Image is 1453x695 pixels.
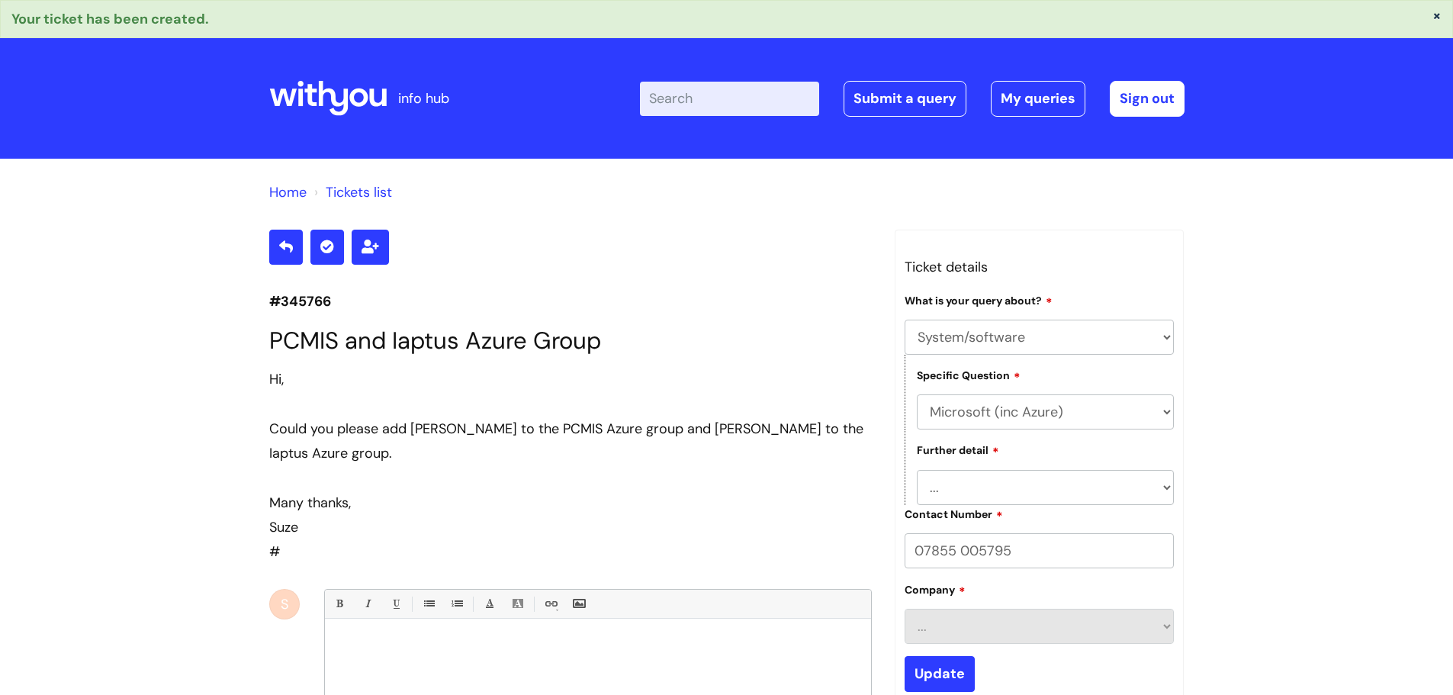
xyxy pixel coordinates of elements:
p: info hub [398,86,449,111]
li: Solution home [269,180,307,204]
a: Italic (Ctrl-I) [358,594,377,613]
a: Submit a query [844,81,966,116]
a: Insert Image... [569,594,588,613]
input: Update [905,656,975,691]
a: • Unordered List (Ctrl-Shift-7) [419,594,438,613]
div: Hi, [269,367,872,391]
a: Font Color [480,594,499,613]
div: Many thanks, [269,491,872,515]
a: Sign out [1110,81,1185,116]
a: Back Color [508,594,527,613]
div: Suze [269,515,872,539]
div: S [269,589,300,619]
div: | - [640,81,1185,116]
label: Contact Number [905,506,1003,521]
label: Further detail [917,442,999,457]
p: #345766 [269,289,872,314]
h1: PCMIS and Iaptus Azure Group [269,327,872,355]
div: # [269,367,872,565]
a: 1. Ordered List (Ctrl-Shift-8) [447,594,466,613]
button: × [1432,8,1442,22]
a: Underline(Ctrl-U) [386,594,405,613]
a: Link [541,594,560,613]
li: Tickets list [310,180,392,204]
a: Tickets list [326,183,392,201]
div: Could you please add [PERSON_NAME] to the PCMIS Azure group and [PERSON_NAME] to the Iaptus Azure... [269,417,872,466]
a: My queries [991,81,1085,116]
label: What is your query about? [905,292,1053,307]
input: Search [640,82,819,115]
a: Bold (Ctrl-B) [329,594,349,613]
a: Home [269,183,307,201]
h3: Ticket details [905,255,1175,279]
label: Company [905,581,966,597]
label: Specific Question [917,367,1021,382]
